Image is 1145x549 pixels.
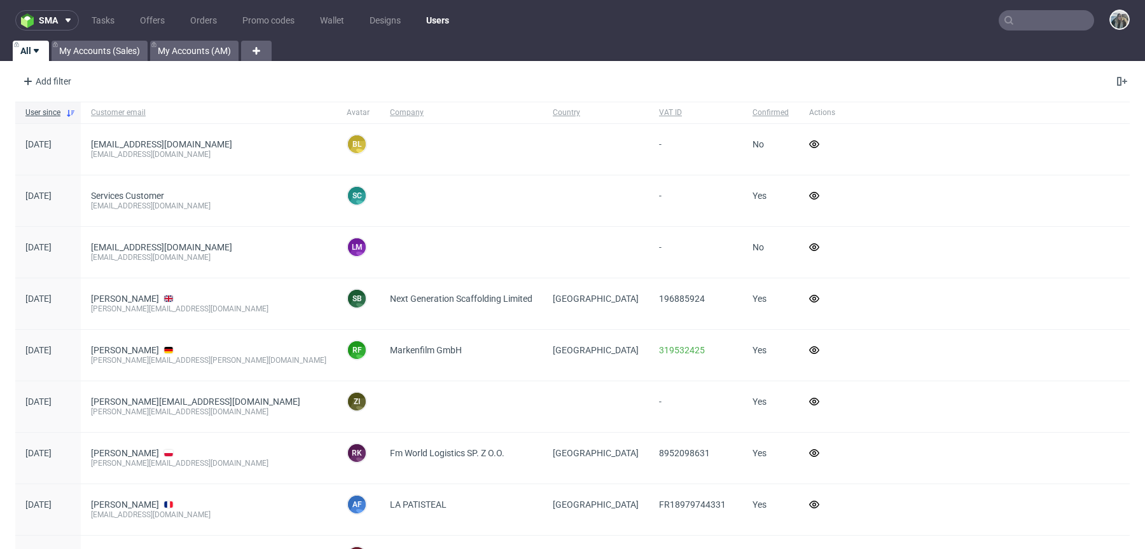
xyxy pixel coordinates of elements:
figcaption: RF [348,341,366,359]
div: [PERSON_NAME][EMAIL_ADDRESS][PERSON_NAME][DOMAIN_NAME] [91,355,326,365]
span: sma [39,16,58,25]
figcaption: SB [348,290,366,308]
div: [EMAIL_ADDRESS][DOMAIN_NAME] [91,510,326,520]
figcaption: bl [348,135,366,153]
div: Add filter [18,71,74,91]
span: Yes [753,396,767,407]
span: [GEOGRAPHIC_DATA] [553,448,639,458]
span: 8952098631 [659,448,710,458]
div: [PERSON_NAME][EMAIL_ADDRESS][DOMAIN_NAME] [91,304,326,314]
span: Yes [753,499,767,510]
span: [DATE] [25,191,52,201]
span: FR18979744331 [659,499,726,510]
span: Yes [753,345,767,355]
a: All [13,41,49,61]
span: [DATE] [25,294,52,304]
span: [GEOGRAPHIC_DATA] [553,294,639,304]
a: Designs [362,10,408,30]
div: [EMAIL_ADDRESS][DOMAIN_NAME] [91,149,326,159]
a: 319532425 [659,345,705,355]
span: Markenfilm GmbH [390,345,462,355]
a: Offers [132,10,172,30]
figcaption: lm [348,238,366,256]
span: LA PATISTEAL [390,499,447,510]
a: [EMAIL_ADDRESS][DOMAIN_NAME] [91,139,232,149]
span: Next Generation Scaffolding Limited [390,294,532,304]
a: Orders [183,10,225,30]
div: [PERSON_NAME][EMAIL_ADDRESS][DOMAIN_NAME] [91,458,326,468]
span: Confirmed [753,107,789,118]
figcaption: RK [348,444,366,462]
span: [DATE] [25,242,52,252]
img: logo [21,13,39,28]
span: User since [25,107,60,118]
span: Customer email [91,107,326,118]
a: Promo codes [235,10,302,30]
span: No [753,242,764,252]
a: [PERSON_NAME] [91,499,159,510]
div: [EMAIL_ADDRESS][DOMAIN_NAME] [91,252,326,262]
span: Fm World Logistics SP. Z O.O. [390,448,504,458]
span: [DATE] [25,139,52,149]
a: Services Customer [91,191,164,201]
span: [DATE] [25,396,52,407]
span: Avatar [347,107,370,118]
span: - [659,139,662,149]
a: [PERSON_NAME] [91,294,159,304]
span: [DATE] [25,448,52,458]
a: My Accounts (AM) [150,41,239,61]
span: Yes [753,448,767,458]
span: VAT ID [659,107,732,118]
div: [PERSON_NAME][EMAIL_ADDRESS][DOMAIN_NAME] [91,407,326,417]
span: - [659,242,662,252]
span: Yes [753,294,767,304]
a: My Accounts (Sales) [52,41,148,61]
span: [DATE] [25,499,52,510]
span: Country [553,107,639,118]
span: [GEOGRAPHIC_DATA] [553,345,639,355]
span: 196885924 [659,294,705,304]
figcaption: SC [348,187,366,205]
span: - [659,191,662,201]
span: - [659,396,662,407]
a: Wallet [312,10,352,30]
img: Zeniuk Magdalena [1111,11,1128,29]
span: No [753,139,764,149]
a: Tasks [84,10,122,30]
a: [EMAIL_ADDRESS][DOMAIN_NAME] [91,242,232,252]
span: [DATE] [25,345,52,355]
a: Users [419,10,457,30]
a: [PERSON_NAME][EMAIL_ADDRESS][DOMAIN_NAME] [91,396,300,407]
span: Company [390,107,532,118]
a: [PERSON_NAME] [91,345,159,355]
figcaption: zi [348,393,366,410]
button: sma [15,10,79,30]
a: [PERSON_NAME] [91,448,159,458]
figcaption: AF [348,496,366,513]
span: Yes [753,191,767,201]
div: [EMAIL_ADDRESS][DOMAIN_NAME] [91,201,326,211]
span: [GEOGRAPHIC_DATA] [553,499,639,510]
span: Actions [809,107,835,118]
